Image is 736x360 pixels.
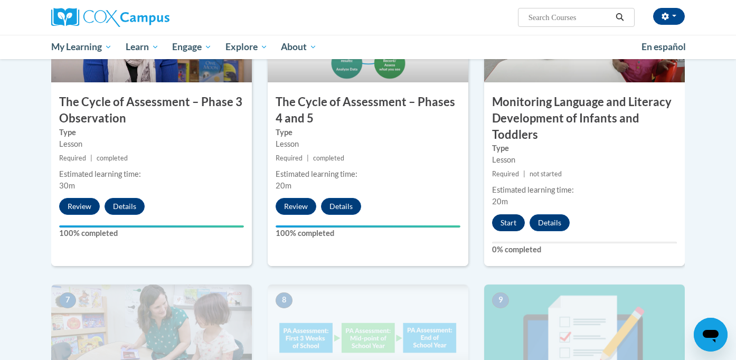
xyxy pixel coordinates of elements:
a: Explore [219,35,275,59]
button: Review [59,198,100,215]
span: not started [530,170,562,178]
label: Type [492,143,677,154]
span: 7 [59,292,76,308]
div: Lesson [492,154,677,166]
span: completed [313,154,344,162]
span: Required [492,170,519,178]
h3: The Cycle of Assessment – Phase 3 Observation [51,94,252,127]
a: Engage [165,35,219,59]
div: Your progress [59,225,244,228]
img: Cox Campus [51,8,169,27]
span: Learn [126,41,159,53]
div: Estimated learning time: [492,184,677,196]
span: Explore [225,41,268,53]
div: Your progress [276,225,460,228]
button: Search [612,11,628,24]
h3: Monitoring Language and Literacy Development of Infants and Toddlers [484,94,685,143]
iframe: Button to launch messaging window [694,318,728,352]
span: 20m [276,181,291,190]
label: Type [59,127,244,138]
div: Lesson [59,138,244,150]
span: 30m [59,181,75,190]
label: Type [276,127,460,138]
span: 8 [276,292,292,308]
span: | [523,170,525,178]
span: 9 [492,292,509,308]
span: About [281,41,317,53]
button: Start [492,214,525,231]
button: Review [276,198,316,215]
div: Lesson [276,138,460,150]
div: Estimated learning time: [59,168,244,180]
a: Learn [119,35,166,59]
span: 20m [492,197,508,206]
button: Account Settings [653,8,685,25]
span: completed [97,154,128,162]
span: | [307,154,309,162]
h3: The Cycle of Assessment – Phases 4 and 5 [268,94,468,127]
span: En español [641,41,686,52]
label: 100% completed [59,228,244,239]
label: 0% completed [492,244,677,255]
a: My Learning [44,35,119,59]
div: Main menu [35,35,701,59]
span: Required [276,154,303,162]
label: 100% completed [276,228,460,239]
button: Details [321,198,361,215]
span: My Learning [51,41,112,53]
a: About [275,35,324,59]
button: Details [530,214,570,231]
button: Details [105,198,145,215]
a: En español [635,36,693,58]
span: Engage [172,41,212,53]
a: Cox Campus [51,8,252,27]
span: | [90,154,92,162]
input: Search Courses [527,11,612,24]
span: Required [59,154,86,162]
div: Estimated learning time: [276,168,460,180]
